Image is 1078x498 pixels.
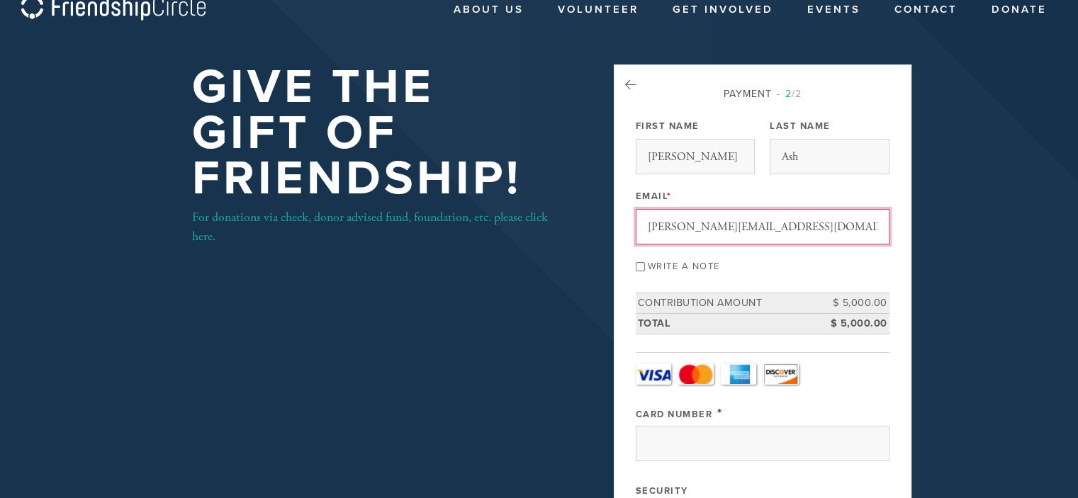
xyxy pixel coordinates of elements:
[717,405,723,421] span: This field is required.
[636,409,713,420] label: Card Number
[636,363,671,385] a: Visa
[636,313,826,334] td: Total
[826,293,889,314] td: $ 5,000.00
[826,313,889,334] td: $ 5,000.00
[192,209,548,244] a: For donations via check, donor advised fund, foundation, etc. please click here.
[636,86,889,101] div: Payment
[648,261,720,272] label: Write a note
[636,120,700,132] label: First Name
[763,363,799,385] a: Discover
[636,190,672,203] label: Email
[636,293,826,314] td: Contribution Amount
[667,191,672,202] span: This field is required.
[678,363,714,385] a: MasterCard
[770,120,831,132] label: Last Name
[192,64,568,202] h1: Give the Gift of Friendship!
[777,88,802,100] span: /2
[785,88,792,100] span: 2
[721,363,756,385] a: Amex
